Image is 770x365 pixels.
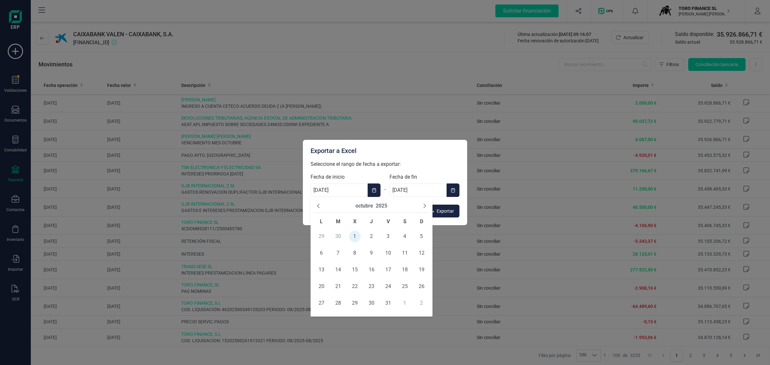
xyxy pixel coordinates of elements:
div: - [381,182,389,197]
input: dd/mm/aaaa [311,183,368,197]
td: 07/10/2025 [330,245,346,261]
span: 8 [349,247,361,259]
label: Fecha de fin [389,173,459,181]
span: V [387,218,390,225]
td: 05/10/2025 [413,228,430,245]
td: 21/10/2025 [330,278,346,295]
td: 30/10/2025 [363,295,380,311]
td: 08/10/2025 [346,245,363,261]
td: 17/10/2025 [380,261,397,278]
td: 22/10/2025 [346,278,363,295]
td: 13/10/2025 [313,261,330,278]
button: Choose Month [355,202,373,210]
span: 9 [366,247,377,259]
td: 11/10/2025 [397,245,413,261]
span: 24 [382,281,394,292]
td: 29/10/2025 [346,295,363,311]
td: 30/09/2025 [330,228,346,245]
input: dd/mm/aaaa [389,183,447,197]
td: 12/10/2025 [413,245,430,261]
button: Previous Month [316,202,321,210]
p: Seleccione el rango de fecha a exportar: [311,160,459,168]
span: 1 [349,231,361,242]
span: 27 [316,297,327,309]
button: Choose Date [447,183,459,197]
span: 4 [399,231,411,242]
span: 19 [416,264,427,276]
td: 26/10/2025 [413,278,430,295]
td: 04/10/2025 [397,228,413,245]
span: 23 [366,281,377,292]
td: 24/10/2025 [380,278,397,295]
span: 29 [349,297,361,309]
span: 14 [332,264,344,276]
span: 17 [382,264,394,276]
td: 02/10/2025 [363,228,380,245]
span: D [420,218,423,225]
span: 7 [332,247,344,259]
td: 16/10/2025 [363,261,380,278]
span: M [336,218,340,225]
span: L [320,218,323,225]
span: X [353,218,356,225]
td: 01/10/2025 [346,228,363,245]
td: 19/10/2025 [413,261,430,278]
span: 26 [416,281,427,292]
td: 09/10/2025 [363,245,380,261]
td: 10/10/2025 [380,245,397,261]
td: 02/11/2025 [413,295,430,311]
label: Fecha de inicio [311,173,381,181]
td: 25/10/2025 [397,278,413,295]
td: 28/10/2025 [330,295,346,311]
button: Choose Date [368,183,381,197]
td: 20/10/2025 [313,278,330,295]
td: 23/10/2025 [363,278,380,295]
span: 25 [399,281,411,292]
td: 06/10/2025 [313,245,330,261]
span: 30 [366,297,377,309]
td: 15/10/2025 [346,261,363,278]
td: 31/10/2025 [380,295,397,311]
span: 13 [316,264,327,276]
span: 10 [382,247,394,259]
span: 2 [366,231,377,242]
td: 18/10/2025 [397,261,413,278]
span: 28 [332,297,344,309]
span: 12 [416,247,427,259]
span: Exportar [437,208,454,214]
span: 15 [349,264,361,276]
div: Exportar a Excel [311,146,459,155]
span: 31 [382,297,394,309]
button: Next Month [422,202,427,210]
td: 14/10/2025 [330,261,346,278]
span: 5 [416,231,427,242]
span: 16 [366,264,377,276]
span: S [403,218,406,225]
td: 29/09/2025 [313,228,330,245]
span: 20 [316,281,327,292]
td: 03/10/2025 [380,228,397,245]
td: 01/11/2025 [397,295,413,311]
span: 3 [382,231,394,242]
span: 18 [399,264,411,276]
button: Choose Year [376,202,387,210]
span: 21 [332,281,344,292]
span: 11 [399,247,411,259]
div: Choose Date [311,197,432,317]
span: J [370,218,373,225]
span: 22 [349,281,361,292]
td: 27/10/2025 [313,295,330,311]
button: Exportar [424,205,459,217]
span: 6 [316,247,327,259]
